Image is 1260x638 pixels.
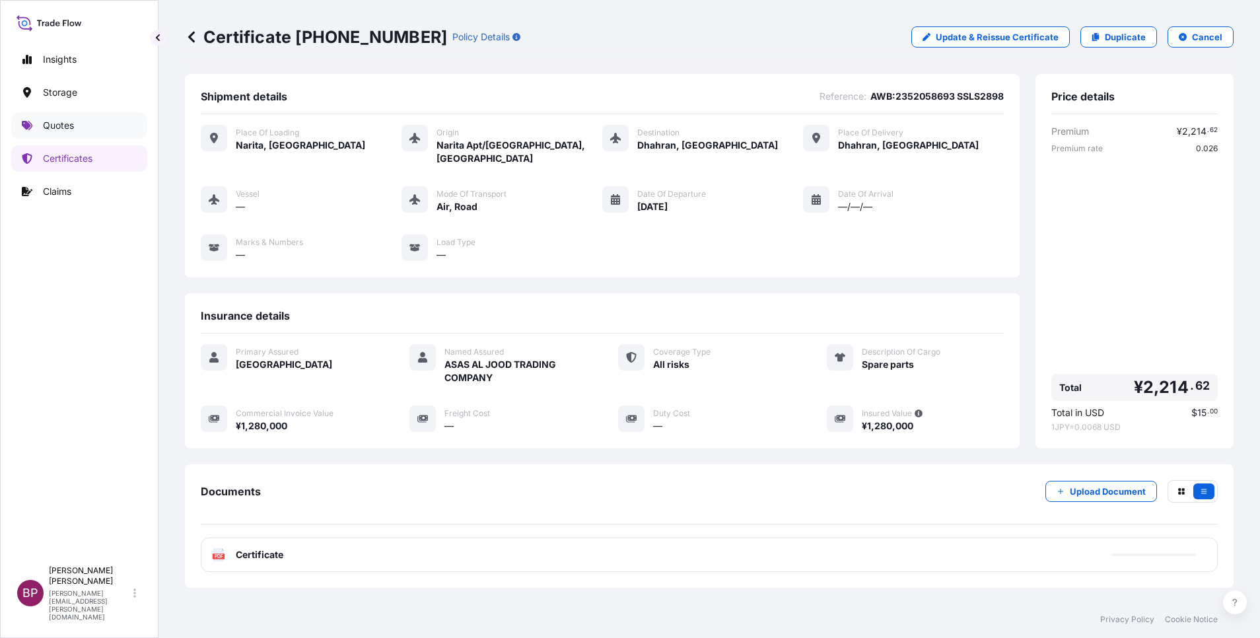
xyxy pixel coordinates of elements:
span: — [236,248,245,262]
span: Total in USD [1051,406,1104,419]
span: 15 [1197,408,1207,417]
span: 214 [1191,127,1207,136]
p: Storage [43,86,77,99]
span: [DATE] [637,200,668,213]
span: . [1190,382,1194,390]
span: , [1188,127,1191,136]
span: — [444,419,454,433]
span: AWB:2352058693 SSLS2898 [870,90,1004,103]
span: 1 JPY = 0.0068 USD [1051,422,1218,433]
span: . [1207,409,1209,414]
span: Vessel [236,189,260,199]
span: Place of Loading [236,127,299,138]
span: Description Of Cargo [862,347,940,357]
span: Named Assured [444,347,504,357]
p: Upload Document [1070,485,1146,498]
button: Cancel [1168,26,1234,48]
span: 214 [1159,379,1189,396]
span: 62 [1195,382,1210,390]
span: , [892,421,895,431]
a: Insights [11,46,147,73]
span: — [236,200,245,213]
span: , [871,421,874,431]
span: 1 [867,421,871,431]
span: Marks & Numbers [236,237,303,248]
span: Insurance details [201,309,290,322]
p: Insights [43,53,77,66]
span: Total [1059,381,1082,394]
p: Duplicate [1105,30,1146,44]
span: ¥ [1134,379,1143,396]
span: Narita, [GEOGRAPHIC_DATA] [236,139,365,152]
p: [PERSON_NAME] [PERSON_NAME] [49,565,131,586]
a: Storage [11,79,147,106]
a: Quotes [11,112,147,139]
span: Price details [1051,90,1115,103]
p: Certificates [43,152,92,165]
span: 62 [1210,128,1218,133]
span: Insured Value [862,408,912,419]
span: 1 [241,421,245,431]
span: ¥ [1177,127,1182,136]
span: 280 [874,421,892,431]
span: , [245,421,248,431]
span: ASAS AL JOOD TRADING COMPANY [444,358,586,384]
span: 000 [269,421,287,431]
a: Cookie Notice [1165,614,1218,625]
a: Duplicate [1080,26,1157,48]
span: —/—/— [838,200,872,213]
button: Upload Document [1045,481,1157,502]
span: Narita Apt/[GEOGRAPHIC_DATA], [GEOGRAPHIC_DATA] [437,139,602,165]
a: Privacy Policy [1100,614,1154,625]
span: Load Type [437,237,475,248]
p: Policy Details [452,30,510,44]
span: Air, Road [437,200,477,213]
span: Origin [437,127,459,138]
a: Update & Reissue Certificate [911,26,1070,48]
span: $ [1191,408,1197,417]
span: Place of Delivery [838,127,903,138]
span: — [653,419,662,433]
span: Dhahran, [GEOGRAPHIC_DATA] [838,139,979,152]
span: BP [22,586,38,600]
span: 0.026 [1196,143,1218,154]
p: [PERSON_NAME][EMAIL_ADDRESS][PERSON_NAME][DOMAIN_NAME] [49,589,131,621]
span: Documents [201,485,261,498]
span: Primary Assured [236,347,298,357]
span: Date of Arrival [838,189,893,199]
span: ¥ [862,421,867,431]
span: Freight Cost [444,408,490,419]
span: Coverage Type [653,347,711,357]
p: Cancel [1192,30,1222,44]
p: Claims [43,185,71,198]
p: Update & Reissue Certificate [936,30,1059,44]
span: Dhahran, [GEOGRAPHIC_DATA] [637,139,778,152]
span: Spare parts [862,358,914,371]
span: Date of Departure [637,189,706,199]
p: Certificate [PHONE_NUMBER] [185,26,447,48]
span: Certificate [236,548,283,561]
span: 00 [1210,409,1218,414]
a: Claims [11,178,147,205]
span: 280 [248,421,266,431]
span: [GEOGRAPHIC_DATA] [236,358,332,371]
span: All risks [653,358,689,371]
p: Quotes [43,119,74,132]
span: Premium [1051,125,1089,138]
span: 000 [895,421,913,431]
span: . [1207,128,1209,133]
span: ¥ [236,421,241,431]
span: Commercial Invoice Value [236,408,333,419]
span: 2 [1182,127,1188,136]
a: Certificates [11,145,147,172]
span: Premium rate [1051,143,1103,154]
span: Duty Cost [653,408,690,419]
span: , [1154,379,1159,396]
span: , [266,421,269,431]
span: Mode of Transport [437,189,507,199]
text: PDF [215,554,223,559]
span: — [437,248,446,262]
span: Reference : [820,90,866,103]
